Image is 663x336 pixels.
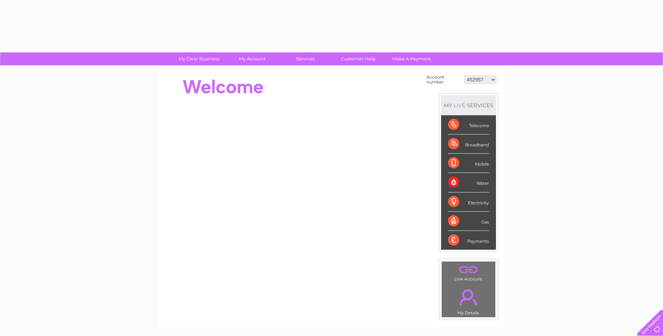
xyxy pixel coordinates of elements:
a: My Account [223,52,281,65]
td: Account number [425,73,463,86]
a: Services [276,52,334,65]
a: My Clear Business [170,52,228,65]
div: Broadband [448,134,489,154]
div: Water [448,173,489,192]
div: Telecoms [448,115,489,134]
td: My Details [441,283,496,317]
td: Link Account [441,261,496,283]
div: Gas [448,212,489,231]
div: MY SERVICES [441,95,496,115]
a: . [444,263,493,276]
div: Mobile [448,154,489,173]
a: . [444,285,493,309]
div: Electricity [448,192,489,212]
div: LIVE [452,102,467,109]
a: Make A Payment [383,52,440,65]
div: Payments [448,231,489,250]
a: Customer Help [330,52,387,65]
